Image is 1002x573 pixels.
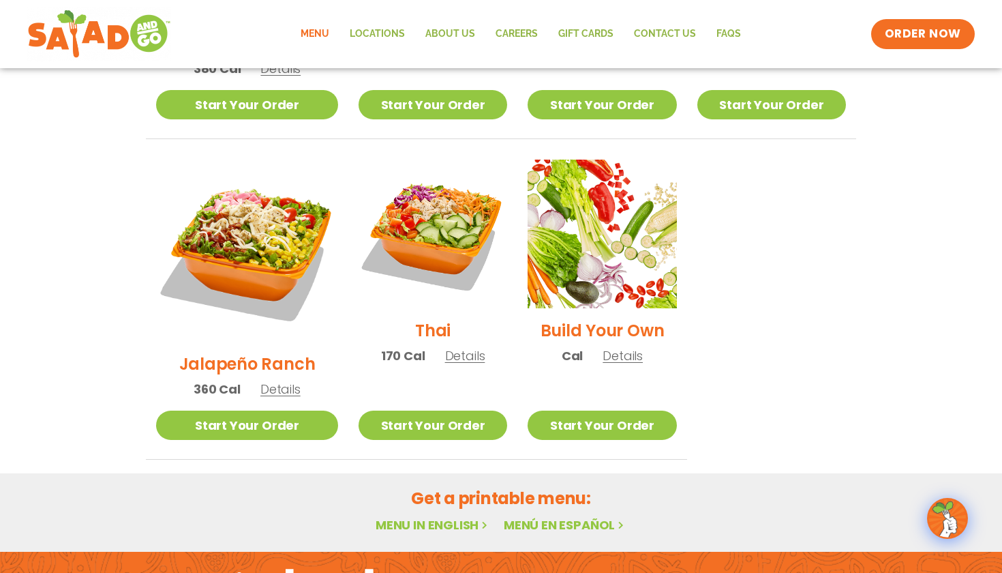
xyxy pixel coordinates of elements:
span: Details [260,381,301,398]
span: Details [603,347,643,364]
span: 380 Cal [194,59,241,78]
img: Product photo for Jalapeño Ranch Salad [156,160,338,342]
a: FAQs [706,18,751,50]
span: 170 Cal [381,347,425,365]
a: Menú en español [504,516,626,533]
a: ORDER NOW [871,19,975,49]
span: Details [260,60,301,77]
a: Start Your Order [359,411,507,440]
span: 360 Cal [194,380,241,398]
span: Details [445,347,485,364]
a: Contact Us [624,18,706,50]
a: Locations [339,18,415,50]
span: ORDER NOW [885,26,961,42]
img: Product photo for Thai Salad [359,160,507,308]
img: wpChatIcon [928,499,967,538]
a: Careers [485,18,548,50]
h2: Thai [415,319,451,342]
nav: Menu [290,18,751,50]
img: Product photo for Build Your Own [528,160,676,308]
a: Start Your Order [528,90,676,119]
a: GIFT CARDS [548,18,624,50]
a: About Us [415,18,485,50]
a: Menu in English [376,516,490,533]
a: Start Your Order [528,411,676,440]
h2: Build Your Own [541,319,665,342]
a: Start Your Order [156,90,338,119]
h2: Jalapeño Ranch [179,352,316,376]
span: Cal [562,347,583,365]
a: Menu [290,18,339,50]
a: Start Your Order [697,90,846,119]
img: new-SAG-logo-768×292 [27,7,171,61]
h2: Get a printable menu: [146,486,856,510]
a: Start Your Order [156,411,338,440]
a: Start Your Order [359,90,507,119]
